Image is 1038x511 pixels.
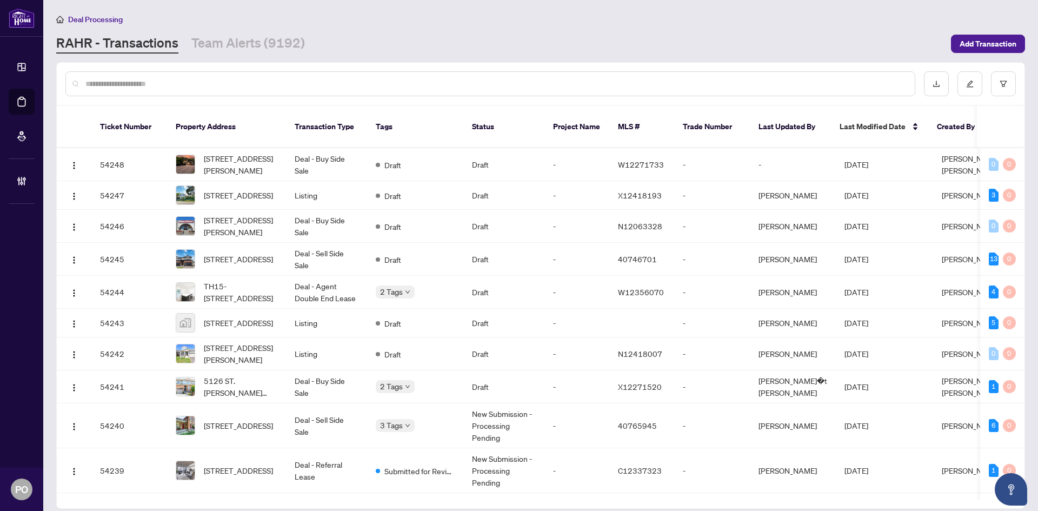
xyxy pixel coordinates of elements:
td: - [544,181,609,210]
span: [STREET_ADDRESS] [204,189,273,201]
span: [STREET_ADDRESS][PERSON_NAME] [204,152,277,176]
td: Deal - Buy Side Sale [286,148,367,181]
button: Logo [65,283,83,301]
div: 0 [1003,286,1016,298]
img: thumbnail-img [176,344,195,363]
td: - [750,148,836,181]
span: X12418193 [618,190,662,200]
td: Draft [463,337,544,370]
td: Draft [463,370,544,403]
button: Logo [65,462,83,479]
td: Listing [286,181,367,210]
span: Submitted for Review [384,465,455,477]
span: down [405,289,410,295]
div: 0 [1003,347,1016,360]
td: Draft [463,243,544,276]
span: Draft [384,221,401,233]
td: Listing [286,337,367,370]
span: down [405,423,410,428]
td: - [544,448,609,493]
td: [PERSON_NAME] [750,210,836,243]
span: [STREET_ADDRESS] [204,420,273,432]
th: Created By [928,106,993,148]
td: New Submission - Processing Pending [463,403,544,448]
button: Logo [65,314,83,331]
td: Listing [286,309,367,337]
img: logo [9,8,35,28]
span: [DATE] [844,160,868,169]
td: Draft [463,276,544,309]
td: - [544,403,609,448]
td: New Submission - Processing Pending [463,448,544,493]
img: thumbnail-img [176,377,195,396]
td: [PERSON_NAME] [750,309,836,337]
span: [PERSON_NAME] [942,190,1000,200]
th: Last Modified Date [831,106,928,148]
td: Draft [463,181,544,210]
span: Draft [384,190,401,202]
span: [DATE] [844,382,868,391]
div: 0 [1003,464,1016,477]
button: Logo [65,217,83,235]
td: [PERSON_NAME] [750,403,836,448]
td: - [544,243,609,276]
span: [STREET_ADDRESS] [204,317,273,329]
span: Last Modified Date [840,121,906,132]
button: Logo [65,345,83,362]
span: [DATE] [844,318,868,328]
span: [STREET_ADDRESS][PERSON_NAME] [204,342,277,366]
span: Add Transaction [960,35,1016,52]
img: Logo [70,422,78,431]
button: filter [991,71,1016,96]
span: [PERSON_NAME]�t [PERSON_NAME] [942,376,1010,397]
span: [DATE] [844,190,868,200]
div: 0 [1003,158,1016,171]
span: [PERSON_NAME] [942,221,1000,231]
td: - [674,448,750,493]
img: thumbnail-img [176,217,195,235]
td: 54246 [91,210,167,243]
button: Logo [65,417,83,434]
td: Deal - Sell Side Sale [286,243,367,276]
span: [STREET_ADDRESS][PERSON_NAME] [204,214,277,238]
th: Trade Number [674,106,750,148]
div: 0 [1003,220,1016,233]
div: 1 [989,464,999,477]
span: N12063328 [618,221,662,231]
img: thumbnail-img [176,461,195,480]
td: - [674,181,750,210]
td: Deal - Buy Side Sale [286,210,367,243]
span: [DATE] [844,349,868,359]
div: 1 [989,380,999,393]
div: 13 [989,253,999,266]
div: 0 [1003,419,1016,432]
div: 0 [1003,253,1016,266]
a: RAHR - Transactions [56,34,178,54]
td: 54241 [91,370,167,403]
td: Deal - Buy Side Sale [286,370,367,403]
img: thumbnail-img [176,186,195,204]
th: Ticket Number [91,106,167,148]
button: Logo [65,378,83,395]
td: [PERSON_NAME]�t [PERSON_NAME] [750,370,836,403]
td: Draft [463,210,544,243]
img: Logo [70,161,78,170]
div: 0 [1003,380,1016,393]
th: Transaction Type [286,106,367,148]
button: Logo [65,250,83,268]
td: Deal - Agent Double End Lease [286,276,367,309]
button: Logo [65,187,83,204]
td: - [544,148,609,181]
td: - [544,309,609,337]
span: TH15-[STREET_ADDRESS] [204,280,277,304]
span: C12337323 [618,466,662,475]
th: Tags [367,106,463,148]
span: [DATE] [844,287,868,297]
span: [PERSON_NAME] [942,421,1000,430]
th: Property Address [167,106,286,148]
button: download [924,71,949,96]
img: Logo [70,192,78,201]
span: [PERSON_NAME] [942,287,1000,297]
div: 0 [989,158,999,171]
span: [PERSON_NAME] [942,349,1000,359]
